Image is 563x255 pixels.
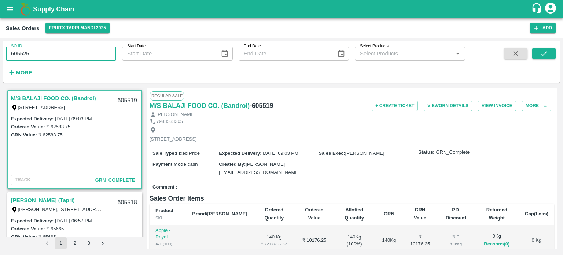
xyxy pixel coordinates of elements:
h6: - 605519 [250,101,273,111]
label: Ordered Value: [11,226,45,232]
label: Sales Exec : [319,150,345,156]
button: + Create Ticket [372,101,418,111]
button: Go to page 3 [83,237,95,249]
b: GRN [384,211,394,216]
button: Open [453,49,463,58]
p: Apple - Royal [155,227,180,241]
button: ViewGRN Details [424,101,472,111]
label: GRN Value: [11,132,37,138]
a: Supply Chain [33,4,531,14]
b: Allotted Quantity [345,207,364,221]
b: Returned Weight [486,207,507,221]
b: Brand/[PERSON_NAME] [192,211,247,216]
button: More [522,101,551,111]
label: Ordered Value: [11,124,45,130]
label: SO ID [11,43,22,49]
a: M/S BALAJI FOOD CO. (Bandrol) [11,94,96,103]
b: GRN Value [414,207,426,221]
button: Select DC [45,23,110,33]
input: Enter SO ID [6,47,116,61]
label: ₹ 65665 [46,226,64,232]
b: Supply Chain [33,6,74,13]
b: Gap(Loss) [525,211,548,216]
button: open drawer [1,1,18,18]
label: ₹ 62583.75 [38,132,63,138]
span: [DATE] 09:03 PM [262,150,298,156]
div: ₹ 0 [443,234,469,241]
button: Choose date [218,47,232,61]
div: Sales Orders [6,23,40,33]
div: SKU [155,215,180,221]
div: GRN Done [155,247,180,254]
label: Expected Delivery : [11,116,54,121]
label: GRN Value: [11,234,37,240]
img: logo [18,2,33,17]
p: [PERSON_NAME] [157,111,196,118]
button: More [6,66,34,79]
span: [PERSON_NAME] [345,150,384,156]
label: Sale Type : [152,150,176,156]
div: 0 Kg [481,233,513,248]
label: Expected Delivery : [11,218,54,223]
div: A-L (100) [155,241,180,247]
div: 140 Kg ( 100 %) [339,234,369,247]
label: Status: [418,149,434,156]
div: 140 Kg [381,237,397,244]
label: End Date [244,43,261,49]
label: [STREET_ADDRESS] [18,105,65,110]
label: ₹ 62583.75 [46,124,70,130]
div: 605519 [113,92,141,109]
div: account of current user [544,1,557,17]
label: Created By : [219,161,246,167]
b: Ordered Value [305,207,324,221]
label: Select Products [360,43,389,49]
p: 7983533305 [157,118,183,125]
div: ₹ 72.6875 / Kg [259,241,290,247]
a: M/S BALAJI FOOD CO. (Bandrol) [150,101,250,111]
span: cash [188,161,198,167]
span: Regular Sale [150,91,184,100]
button: Go to next page [97,237,108,249]
button: page 1 [55,237,67,249]
label: Start Date [127,43,146,49]
input: Start Date [122,47,215,61]
label: [PERSON_NAME], [STREET_ADDRESS] [18,206,107,212]
div: 605518 [113,194,141,211]
input: End Date [239,47,331,61]
span: Fixed Price [176,150,200,156]
button: Add [530,23,556,33]
button: Choose date [334,47,348,61]
p: [STREET_ADDRESS] [150,136,197,143]
b: Ordered Quantity [264,207,284,221]
span: GRN_Complete [95,177,135,183]
div: ₹ 0 / Kg [443,241,469,247]
label: [DATE] 09:03 PM [55,116,92,121]
input: Select Products [357,49,451,58]
label: Payment Mode : [152,161,188,167]
b: P.D. Discount [446,207,466,221]
label: [DATE] 06:57 PM [55,218,92,223]
label: ₹ 65665 [38,234,56,240]
h6: Sales Order Items [150,193,554,204]
span: [PERSON_NAME][EMAIL_ADDRESS][DOMAIN_NAME] [219,161,299,175]
nav: pagination navigation [40,237,110,249]
b: Product [155,208,173,213]
strong: More [16,70,32,76]
button: View Invoice [478,101,516,111]
label: Comment : [152,184,177,191]
label: Expected Delivery : [219,150,261,156]
span: GRN_Complete [436,149,470,156]
a: [PERSON_NAME] (Tapri) [11,196,75,205]
button: Go to page 2 [69,237,81,249]
div: customer-support [531,3,544,16]
button: Reasons(0) [481,240,513,248]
